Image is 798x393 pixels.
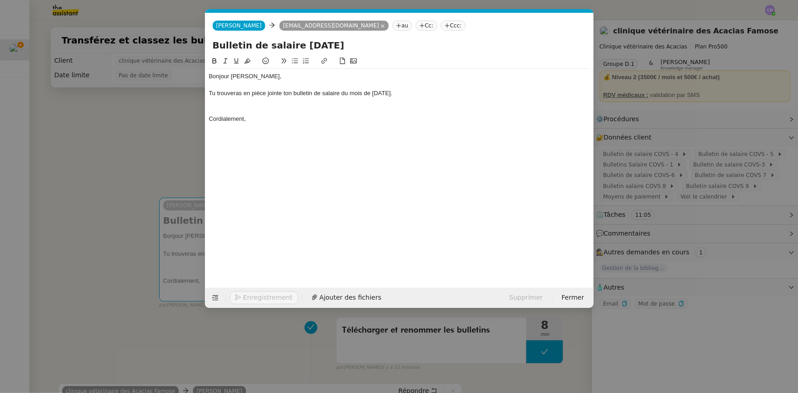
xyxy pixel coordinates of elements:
div: Cordialement, [209,115,590,123]
nz-tag: Cc: [416,21,437,31]
span: Ajouter des fichiers [320,292,381,303]
nz-tag: [EMAIL_ADDRESS][DOMAIN_NAME] [279,21,389,31]
button: Enregistrement [230,291,298,304]
button: Supprimer [504,291,548,304]
nz-tag: Ccc: [441,21,466,31]
div: Tu trouveras en pièce jointe ton bulletin de salaire du mois de [DATE]. [209,89,590,97]
nz-tag: au [392,21,412,31]
button: Fermer [556,291,589,304]
span: [PERSON_NAME] [216,22,262,29]
input: Subject [213,38,586,52]
span: Fermer [562,292,584,303]
button: Ajouter des fichiers [306,291,387,304]
div: Bonjour [PERSON_NAME], [209,72,590,81]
